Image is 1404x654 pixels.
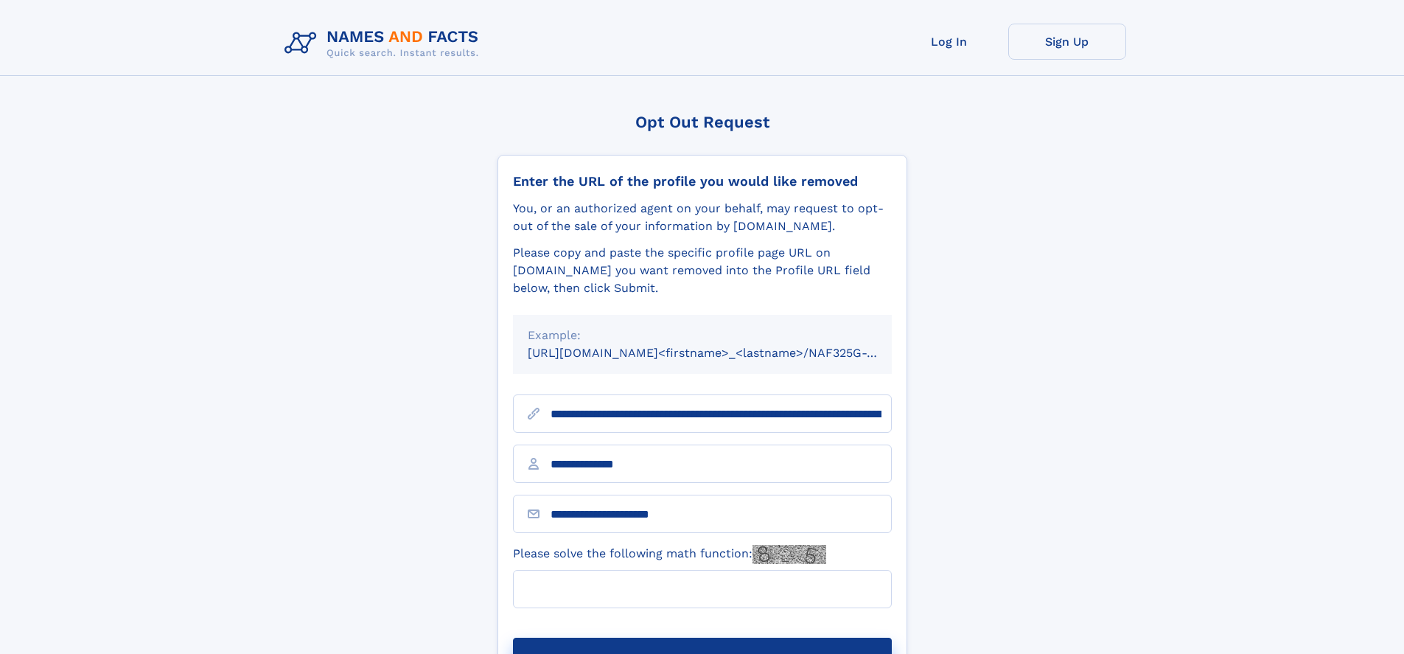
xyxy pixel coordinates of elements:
div: Example: [528,327,877,344]
div: You, or an authorized agent on your behalf, may request to opt-out of the sale of your informatio... [513,200,892,235]
a: Sign Up [1008,24,1126,60]
a: Log In [890,24,1008,60]
img: Logo Names and Facts [279,24,491,63]
div: Opt Out Request [497,113,907,131]
div: Please copy and paste the specific profile page URL on [DOMAIN_NAME] you want removed into the Pr... [513,244,892,297]
label: Please solve the following math function: [513,545,826,564]
small: [URL][DOMAIN_NAME]<firstname>_<lastname>/NAF325G-xxxxxxxx [528,346,920,360]
div: Enter the URL of the profile you would like removed [513,173,892,189]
